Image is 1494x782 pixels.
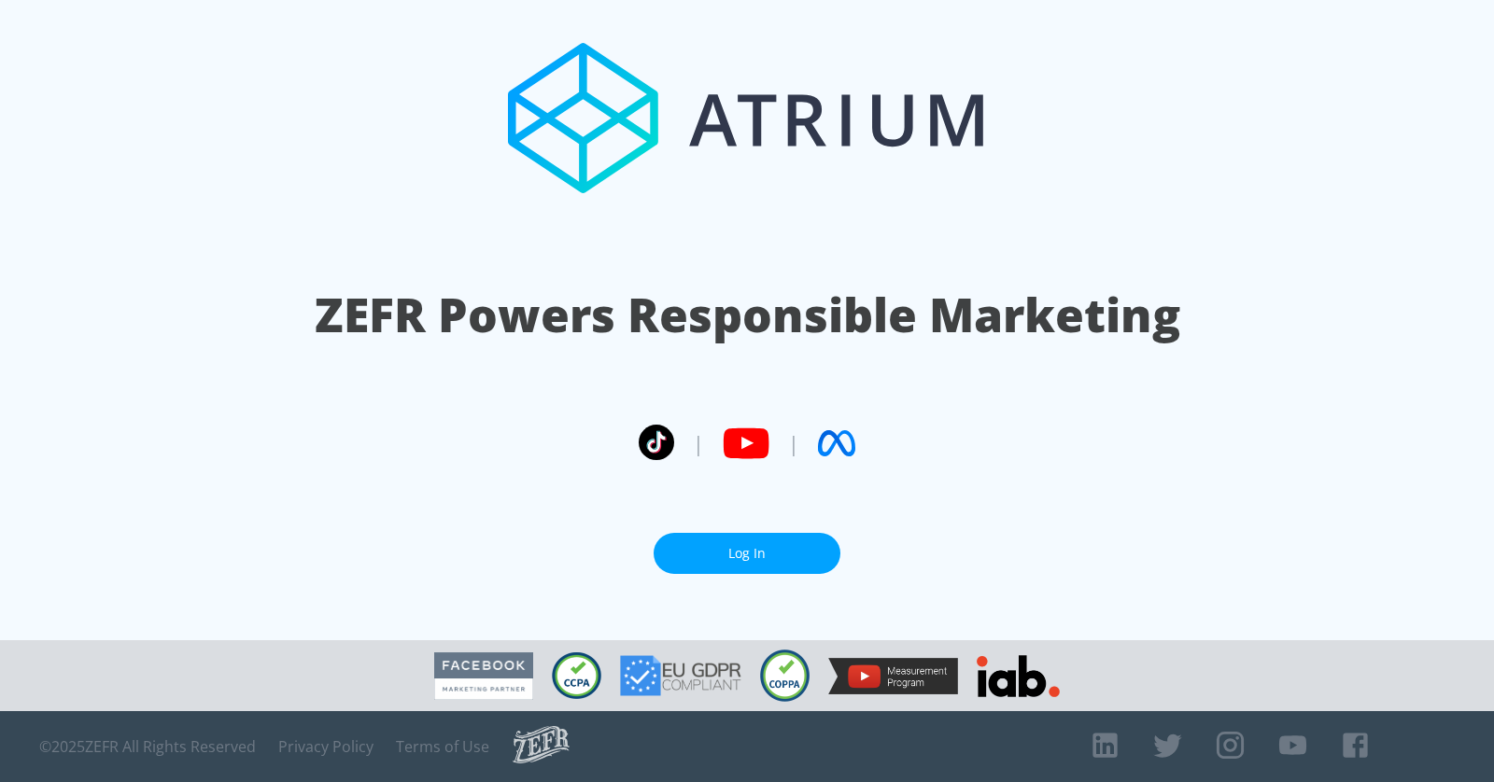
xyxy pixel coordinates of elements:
a: Terms of Use [396,737,489,756]
img: GDPR Compliant [620,655,741,696]
img: IAB [977,655,1060,697]
span: | [693,429,704,457]
span: | [788,429,799,457]
a: Privacy Policy [278,737,373,756]
img: Facebook Marketing Partner [434,652,533,700]
img: YouTube Measurement Program [828,658,958,694]
span: © 2025 ZEFR All Rights Reserved [39,737,256,756]
img: COPPA Compliant [760,649,810,702]
img: CCPA Compliant [552,652,601,699]
h1: ZEFR Powers Responsible Marketing [315,283,1180,347]
a: Log In [654,533,840,575]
